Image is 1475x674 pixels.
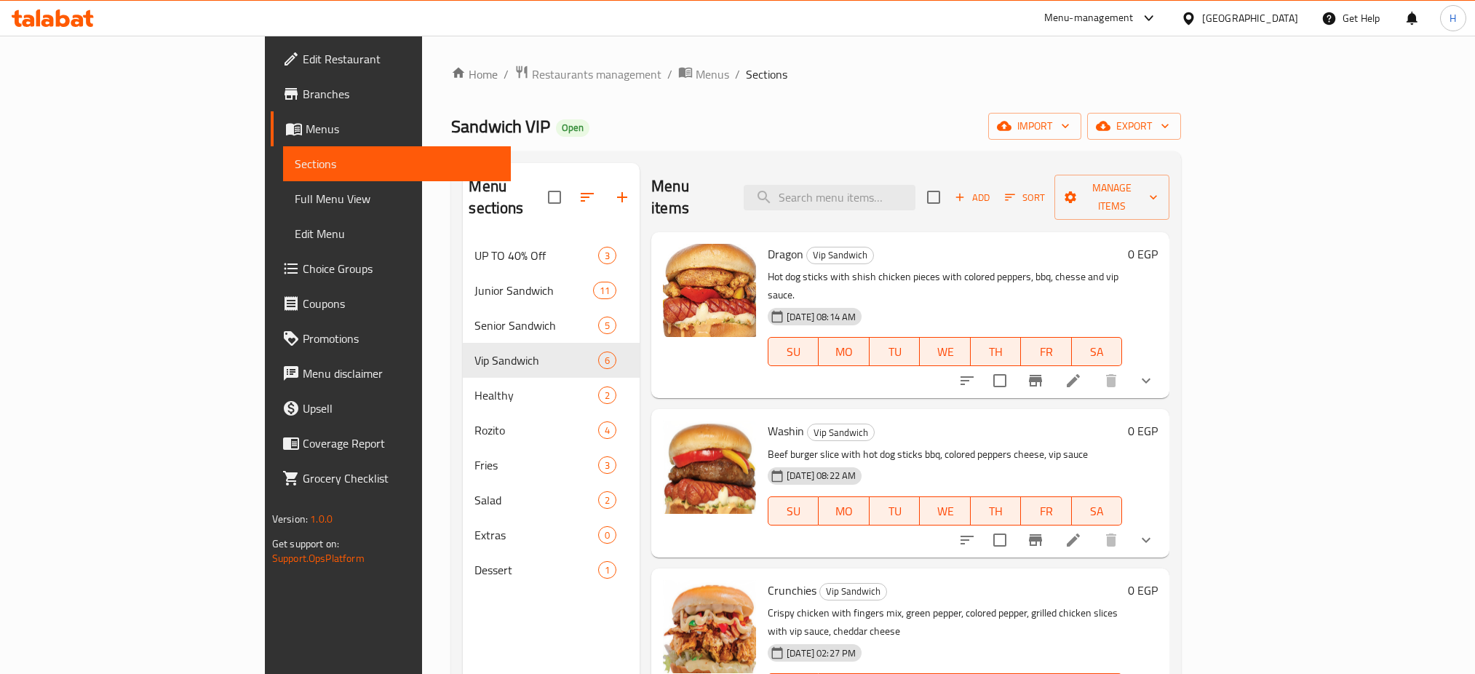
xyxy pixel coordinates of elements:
span: H [1450,10,1456,26]
span: SA [1078,341,1116,362]
div: Dessert1 [463,552,640,587]
span: Get support on: [272,534,339,553]
span: MO [824,501,863,522]
span: Coverage Report [303,435,500,452]
p: Hot dog sticks with shish chicken pieces with colored peppers, bbq, chesse and vip sauce. [768,268,1122,304]
nav: Menu sections [463,232,640,593]
span: SA [1078,501,1116,522]
span: Promotions [303,330,500,347]
span: Add [953,189,992,206]
a: Coverage Report [271,426,512,461]
span: [DATE] 02:27 PM [781,646,862,660]
span: 1.0.0 [310,510,333,528]
div: [GEOGRAPHIC_DATA] [1202,10,1298,26]
div: items [598,247,616,264]
span: Extras [474,526,598,544]
button: Add [949,186,995,209]
button: Branch-specific-item [1018,523,1053,558]
input: search [744,185,915,210]
span: Sections [295,155,500,173]
span: Menu disclaimer [303,365,500,382]
img: Dragon [663,244,756,337]
span: 3 [599,459,616,472]
span: Vip Sandwich [808,424,874,441]
a: Restaurants management [514,65,661,84]
div: items [598,491,616,509]
a: Edit Restaurant [271,41,512,76]
h2: Menu items [651,175,726,219]
div: Vip Sandwich6 [463,343,640,378]
span: FR [1027,501,1065,522]
span: Add item [949,186,995,209]
span: Vip Sandwich [474,352,598,369]
span: Sections [746,66,787,83]
button: Branch-specific-item [1018,363,1053,398]
span: Washin [768,420,804,442]
div: Senior Sandwich5 [463,308,640,343]
div: items [598,456,616,474]
span: Senior Sandwich [474,317,598,334]
a: Menus [678,65,729,84]
span: Open [556,122,589,134]
span: Sort sections [570,180,605,215]
div: UP TO 40% Off3 [463,238,640,273]
div: Menu-management [1044,9,1134,27]
span: TH [977,341,1015,362]
span: Coupons [303,295,500,312]
span: 2 [599,493,616,507]
button: WE [920,337,970,366]
div: Healthy2 [463,378,640,413]
span: WE [926,501,964,522]
a: Edit Menu [283,216,512,251]
button: TH [971,496,1021,526]
span: MO [824,341,863,362]
div: items [598,561,616,579]
div: Vip Sandwich [819,583,887,600]
a: Grocery Checklist [271,461,512,496]
button: delete [1094,523,1129,558]
span: Junior Sandwich [474,282,592,299]
span: Full Menu View [295,190,500,207]
span: Upsell [303,400,500,417]
a: Edit menu item [1065,372,1082,389]
a: Choice Groups [271,251,512,286]
span: TU [875,341,914,362]
svg: Show Choices [1137,531,1155,549]
h6: 0 EGP [1128,421,1158,441]
span: 2 [599,389,616,403]
span: Select section [918,182,949,213]
span: Restaurants management [532,66,661,83]
a: Support.OpsPlatform [272,549,365,568]
div: items [598,317,616,334]
a: Branches [271,76,512,111]
a: Menu disclaimer [271,356,512,391]
div: Healthy [474,386,598,404]
button: SA [1072,496,1122,526]
button: FR [1021,337,1071,366]
button: sort-choices [950,363,985,398]
span: 1 [599,563,616,577]
span: 5 [599,319,616,333]
a: Menus [271,111,512,146]
span: Menus [696,66,729,83]
a: Coupons [271,286,512,321]
div: Junior Sandwich11 [463,273,640,308]
span: Salad [474,491,598,509]
span: Vip Sandwich [807,247,873,263]
li: / [735,66,740,83]
button: sort-choices [950,523,985,558]
button: MO [819,496,869,526]
span: FR [1027,341,1065,362]
button: export [1087,113,1181,140]
nav: breadcrumb [451,65,1181,84]
p: Beef burger slice with hot dog sticks bbq, colored peppers cheese, vip sauce [768,445,1122,464]
span: 0 [599,528,616,542]
span: [DATE] 08:14 AM [781,310,862,324]
span: Grocery Checklist [303,469,500,487]
button: import [988,113,1081,140]
span: 4 [599,424,616,437]
button: FR [1021,496,1071,526]
span: UP TO 40% Off [474,247,598,264]
span: Sort [1005,189,1045,206]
